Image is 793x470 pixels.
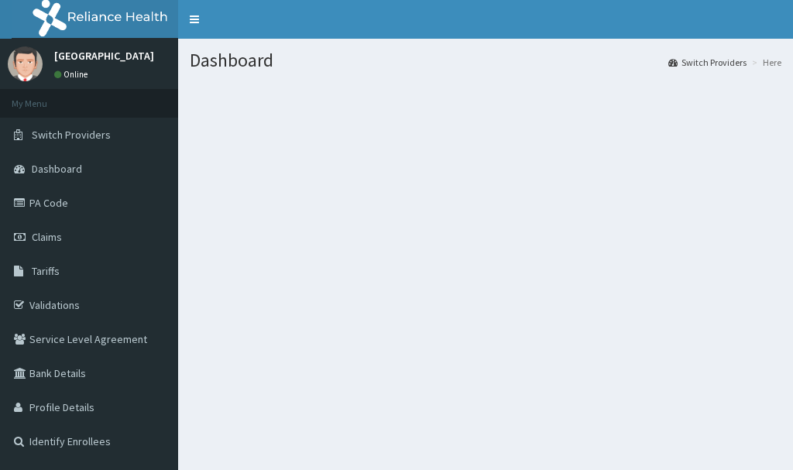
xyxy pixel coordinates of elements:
[748,56,781,69] li: Here
[32,162,82,176] span: Dashboard
[190,50,781,70] h1: Dashboard
[668,56,747,69] a: Switch Providers
[32,230,62,244] span: Claims
[54,69,91,80] a: Online
[8,46,43,81] img: User Image
[32,128,111,142] span: Switch Providers
[32,264,60,278] span: Tariffs
[54,50,154,61] p: [GEOGRAPHIC_DATA]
